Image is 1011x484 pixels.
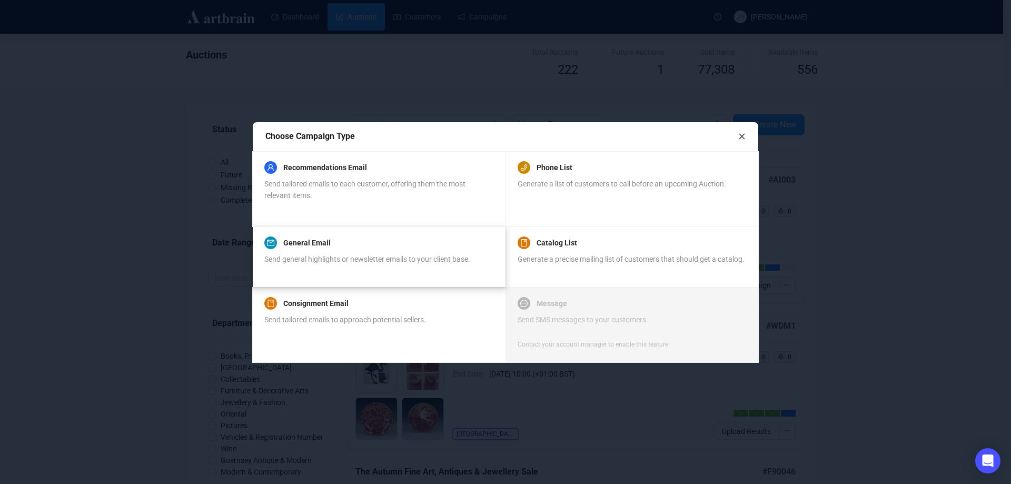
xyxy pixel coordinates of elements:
span: user [267,164,274,171]
span: Send SMS messages to your customers. [518,315,648,324]
span: mail [267,239,274,246]
span: Send tailored emails to each customer, offering them the most relevant items. [264,180,465,200]
span: book [520,239,528,246]
a: Message [537,297,567,310]
a: Recommendations Email [283,161,367,174]
div: Contact your account manager to enable this feature [518,339,668,350]
a: Catalog List [537,236,577,249]
span: message [520,300,528,307]
span: Generate a list of customers to call before an upcoming Auction. [518,180,726,188]
a: Consignment Email [283,297,349,310]
a: Phone List [537,161,572,174]
a: General Email [283,236,331,249]
span: phone [520,164,528,171]
span: Send tailored emails to approach potential sellers. [264,315,426,324]
span: Send general highlights or newsletter emails to your client base. [264,255,470,263]
span: close [738,133,746,140]
span: book [267,300,274,307]
div: Choose Campaign Type [265,130,738,143]
div: Open Intercom Messenger [975,448,1000,473]
span: Generate a precise mailing list of customers that should get a catalog. [518,255,745,263]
